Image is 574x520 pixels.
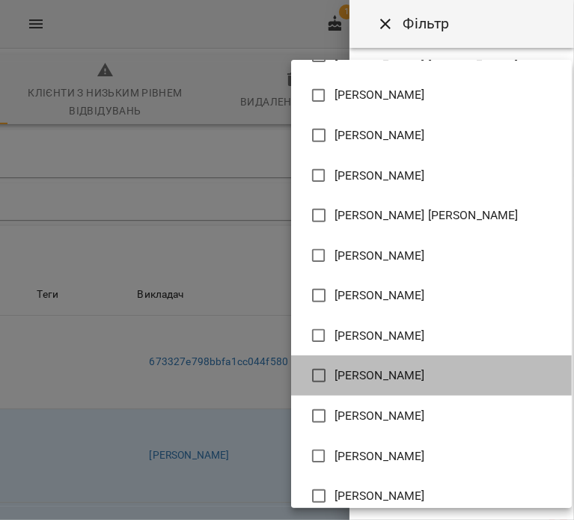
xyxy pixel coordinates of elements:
[335,247,425,265] span: [PERSON_NAME]
[335,487,425,505] span: [PERSON_NAME]
[335,126,425,144] span: [PERSON_NAME]
[335,447,425,465] span: [PERSON_NAME]
[335,207,519,224] span: [PERSON_NAME] [PERSON_NAME]
[335,167,425,185] span: [PERSON_NAME]
[335,367,425,385] span: [PERSON_NAME]
[335,327,425,345] span: [PERSON_NAME]
[335,287,425,305] span: [PERSON_NAME]
[335,86,425,104] span: [PERSON_NAME]
[335,407,425,425] span: [PERSON_NAME]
